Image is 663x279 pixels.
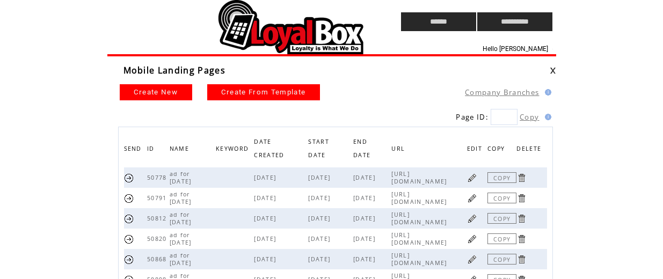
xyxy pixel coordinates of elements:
span: [DATE] [308,215,333,222]
span: [DATE] [308,235,333,243]
a: Send this page URL by SMS [124,234,134,244]
span: [DATE] [254,215,279,222]
img: help.gif [542,114,551,120]
a: Click to edit page [467,234,477,244]
span: [DATE] [353,174,378,181]
a: Click to delete page [516,234,527,244]
span: [DATE] [254,194,279,202]
span: [DATE] [254,174,279,181]
a: Create New [120,84,192,100]
span: Hello [PERSON_NAME] [483,45,548,53]
a: COPY [487,254,516,265]
span: EDIT [467,142,485,158]
a: COPY [487,172,516,183]
span: START DATE [308,135,329,164]
a: Click to delete page [516,173,527,183]
span: COPY [487,142,507,158]
a: Send this page URL by SMS [124,214,134,224]
a: COPY [487,193,516,203]
span: [URL][DOMAIN_NAME] [391,231,449,246]
span: [DATE] [254,235,279,243]
a: ID [147,145,157,151]
a: Send this page URL by SMS [124,254,134,265]
span: [DATE] [353,255,378,263]
a: Create From Template [207,84,320,100]
a: Click to edit page [467,254,477,265]
a: DATE CREATED [254,138,287,158]
span: 50820 [147,235,170,243]
span: 50778 [147,174,170,181]
a: URL [391,145,407,151]
a: END DATE [353,138,373,158]
span: [DATE] [353,235,378,243]
span: ID [147,142,157,158]
a: Send this page URL by SMS [124,173,134,183]
a: Click to delete page [516,214,527,224]
span: [URL][DOMAIN_NAME] [391,190,449,205]
span: [URL][DOMAIN_NAME] [391,252,449,267]
span: ad for [DATE] [170,231,194,246]
a: COPY [487,233,516,244]
span: ad for [DATE] [170,170,194,185]
span: SEND [124,142,144,158]
span: [DATE] [353,215,378,222]
a: COPY [487,213,516,224]
a: Click to delete page [516,254,527,265]
a: Send this page URL by SMS [124,193,134,203]
a: Click to edit page [467,193,477,203]
a: Click to edit page [467,173,477,183]
span: ad for [DATE] [170,190,194,205]
span: [DATE] [308,255,333,263]
span: 50791 [147,194,170,202]
span: [URL][DOMAIN_NAME] [391,170,449,185]
span: NAME [170,142,192,158]
span: KEYWORD [216,142,251,158]
span: URL [391,142,407,158]
span: ad for [DATE] [170,252,194,267]
a: Copy [520,112,539,122]
span: [DATE] [308,174,333,181]
a: Company Branches [465,87,539,97]
a: Click to delete page [516,193,527,203]
span: DELETE [516,142,544,158]
span: Mobile Landing Pages [123,64,226,76]
span: ad for [DATE] [170,211,194,226]
span: 50812 [147,215,170,222]
a: START DATE [308,138,329,158]
span: [DATE] [353,194,378,202]
span: 50868 [147,255,170,263]
a: Click to edit page [467,214,477,224]
span: DATE CREATED [254,135,287,164]
a: NAME [170,145,192,151]
img: help.gif [542,89,551,96]
a: KEYWORD [216,145,251,151]
span: END DATE [353,135,373,164]
span: [DATE] [254,255,279,263]
span: [URL][DOMAIN_NAME] [391,211,449,226]
span: Page ID: [456,112,489,122]
span: [DATE] [308,194,333,202]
